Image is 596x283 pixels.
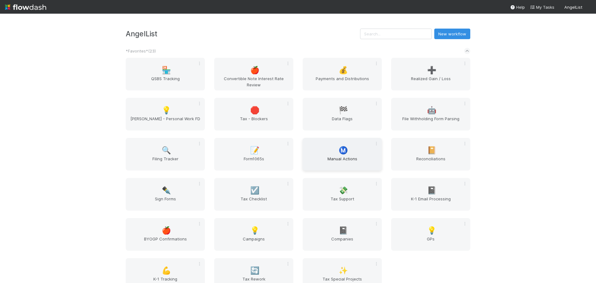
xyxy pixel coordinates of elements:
span: Companies [305,236,379,248]
a: 📓Companies [303,218,382,251]
a: 📔Reconciliations [391,138,470,171]
span: Tax Checklist [217,196,291,208]
span: 🔍 [162,146,171,154]
span: *Favorites* ( 23 ) [126,48,156,53]
span: Realized Gain / Loss [394,75,468,88]
a: 📝Form1065s [214,138,293,171]
span: GPs [394,236,468,248]
span: ✒️ [162,186,171,194]
a: Ⓜ️Manual Actions [303,138,382,171]
span: 💰 [339,66,348,74]
span: Ⓜ️ [339,146,348,154]
a: 🏁Data Flags [303,98,382,130]
button: New workflow [434,29,470,39]
span: 📝 [250,146,260,154]
a: 🍎Convertible Note Interest Rate Review [214,58,293,90]
a: 💸Tax Support [303,178,382,211]
span: Campaigns [217,236,291,248]
span: 📓 [427,186,436,194]
span: 💡 [250,226,260,235]
h3: AngelList [126,30,360,38]
span: Form1065s [217,156,291,168]
a: 💡Campaigns [214,218,293,251]
span: [PERSON_NAME] - Personal Work FD [128,116,202,128]
img: avatar_37569647-1c78-4889-accf-88c08d42a236.png [585,4,591,11]
a: 🔍Filing Tracker [126,138,205,171]
span: QSBS Tracking [128,75,202,88]
span: 💸 [339,186,348,194]
div: Help [510,4,525,10]
span: 📔 [427,146,436,154]
span: Data Flags [305,116,379,128]
span: 🍎 [250,66,260,74]
span: Tax - Blockers [217,116,291,128]
span: 🛑 [250,106,260,114]
a: 🍎BYOGP Confirmations [126,218,205,251]
span: Convertible Note Interest Rate Review [217,75,291,88]
a: ☑️Tax Checklist [214,178,293,211]
span: 💪 [162,267,171,275]
span: Reconciliations [394,156,468,168]
span: 📓 [339,226,348,235]
span: 💡 [162,106,171,114]
span: 🍎 [162,226,171,235]
span: 💡 [427,226,436,235]
span: Filing Tracker [128,156,202,168]
img: logo-inverted-e16ddd16eac7371096b0.svg [5,2,46,12]
a: 💰Payments and Distributions [303,58,382,90]
a: 💡GPs [391,218,470,251]
span: AngelList [564,5,582,10]
span: 🏪 [162,66,171,74]
span: Manual Actions [305,156,379,168]
span: ➕ [427,66,436,74]
span: ☑️ [250,186,260,194]
span: K-1 Email Processing [394,196,468,208]
span: BYOGP Confirmations [128,236,202,248]
a: 🏪QSBS Tracking [126,58,205,90]
a: My Tasks [530,4,554,10]
span: Tax Support [305,196,379,208]
a: 🤖File Withholding Form Parsing [391,98,470,130]
a: 🛑Tax - Blockers [214,98,293,130]
span: 🔄 [250,267,260,275]
span: Payments and Distributions [305,75,379,88]
span: ✨ [339,267,348,275]
a: 📓K-1 Email Processing [391,178,470,211]
span: 🏁 [339,106,348,114]
span: Sign Forms [128,196,202,208]
span: My Tasks [530,5,554,10]
span: 🤖 [427,106,436,114]
a: ➕Realized Gain / Loss [391,58,470,90]
a: 💡[PERSON_NAME] - Personal Work FD [126,98,205,130]
span: File Withholding Form Parsing [394,116,468,128]
input: Search... [360,29,432,39]
a: ✒️Sign Forms [126,178,205,211]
